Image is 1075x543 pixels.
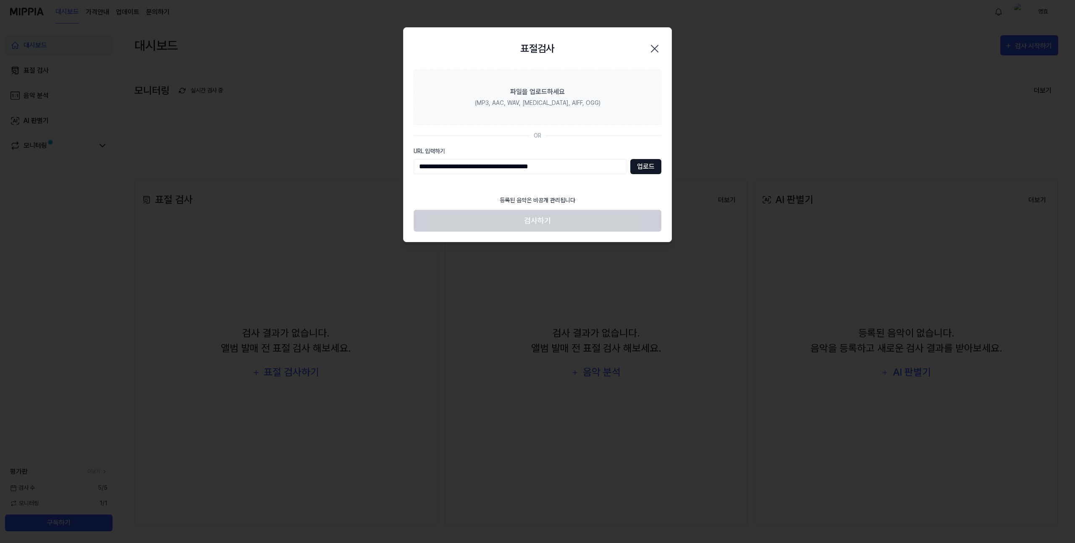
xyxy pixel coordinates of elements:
div: (MP3, AAC, WAV, [MEDICAL_DATA], AIFF, OGG) [475,99,600,107]
h2: 표절검사 [520,41,555,56]
button: 업로드 [630,159,661,174]
div: 등록된 음악은 비공개 관리됩니다 [495,191,580,210]
div: 파일을 업로드하세요 [510,87,565,97]
div: OR [534,131,541,140]
label: URL 입력하기 [414,147,661,156]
